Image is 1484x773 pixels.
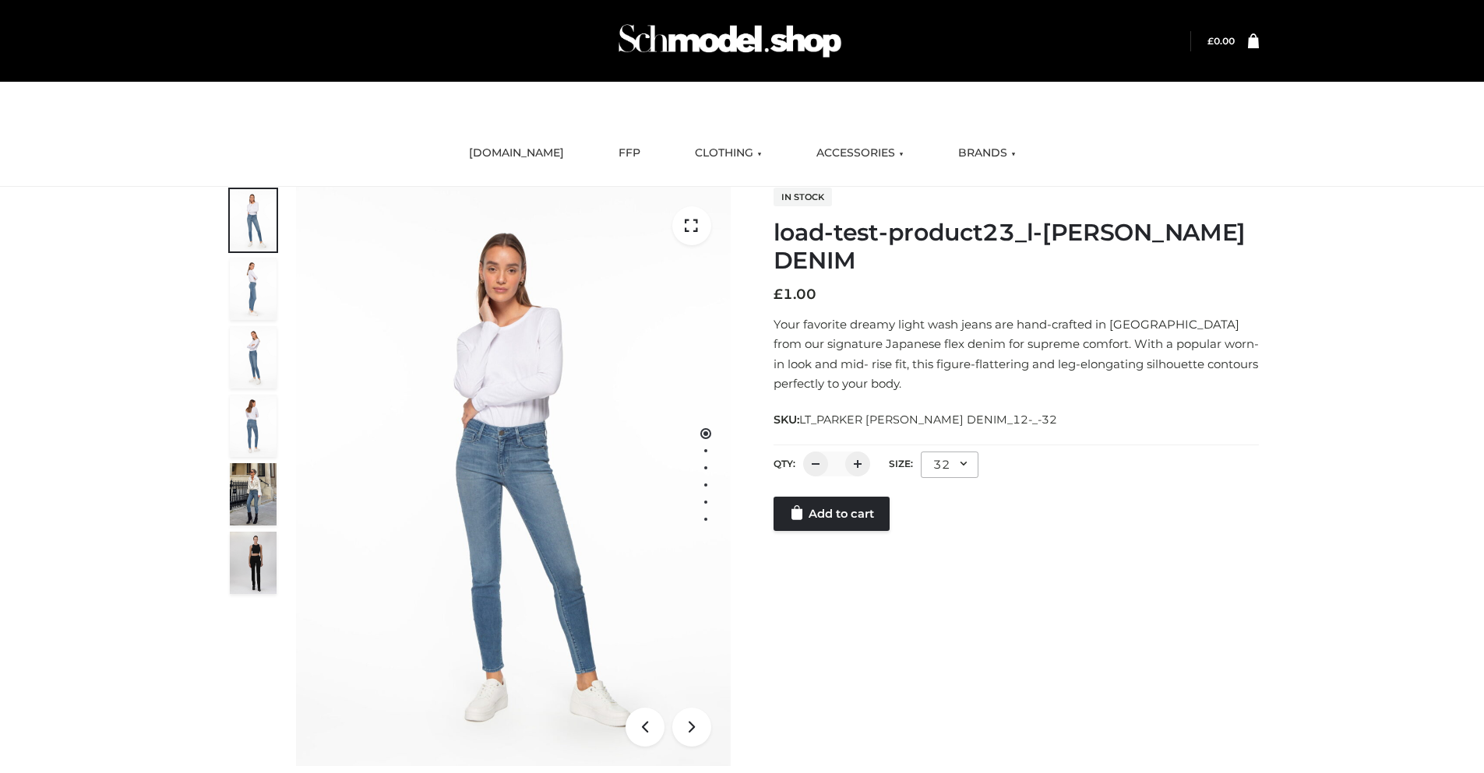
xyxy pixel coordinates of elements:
[946,136,1028,170] a: BRANDS
[921,452,978,478] div: 32
[230,395,277,457] img: 2001KLX-Ava-skinny-cove-2-scaled_32c0e67e-5e94-449c-a916-4c02a8c03427.jpg
[230,326,277,388] img: 2001KLX-Ava-skinny-cove-3-scaled_eb6bf915-b6b9-448f-8c6c-8cabb27fd4b2.jpg
[774,458,795,469] label: QTY:
[774,410,1059,429] span: SKU:
[774,314,1259,394] p: Your favorite dreamy light wash jeans are hand-crafted in [GEOGRAPHIC_DATA] from our signature Ja...
[774,286,816,303] bdi: 1.00
[296,187,731,766] img: 2001KLX-Ava-skinny-cove-1-scaled_9b141654-9513-48e5-b76c-3dc7db129200
[230,189,277,251] img: 2001KLX-Ava-skinny-cove-1-scaled_9b141654-9513-48e5-b76c-3dc7db129200.jpg
[230,258,277,320] img: 2001KLX-Ava-skinny-cove-4-scaled_4636a833-082b-4702-abec-fd5bf279c4fc.jpg
[607,136,652,170] a: FFP
[230,532,277,594] img: 49df5f96394c49d8b5cbdcda3511328a.HD-1080p-2.5Mbps-49301101_thumbnail.jpg
[1207,35,1235,47] bdi: 0.00
[774,497,890,531] a: Add to cart
[889,458,913,469] label: Size:
[683,136,774,170] a: CLOTHING
[799,413,1057,427] span: LT_PARKER [PERSON_NAME] DENIM_12-_-32
[774,188,832,206] span: In stock
[805,136,915,170] a: ACCESSORIES
[1207,35,1214,47] span: £
[613,10,847,72] img: Schmodel Admin 964
[774,286,783,303] span: £
[1207,35,1235,47] a: £0.00
[457,136,576,170] a: [DOMAIN_NAME]
[774,219,1259,275] h1: load-test-product23_l-[PERSON_NAME] DENIM
[230,463,277,525] img: Bowery-Skinny_Cove-1.jpg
